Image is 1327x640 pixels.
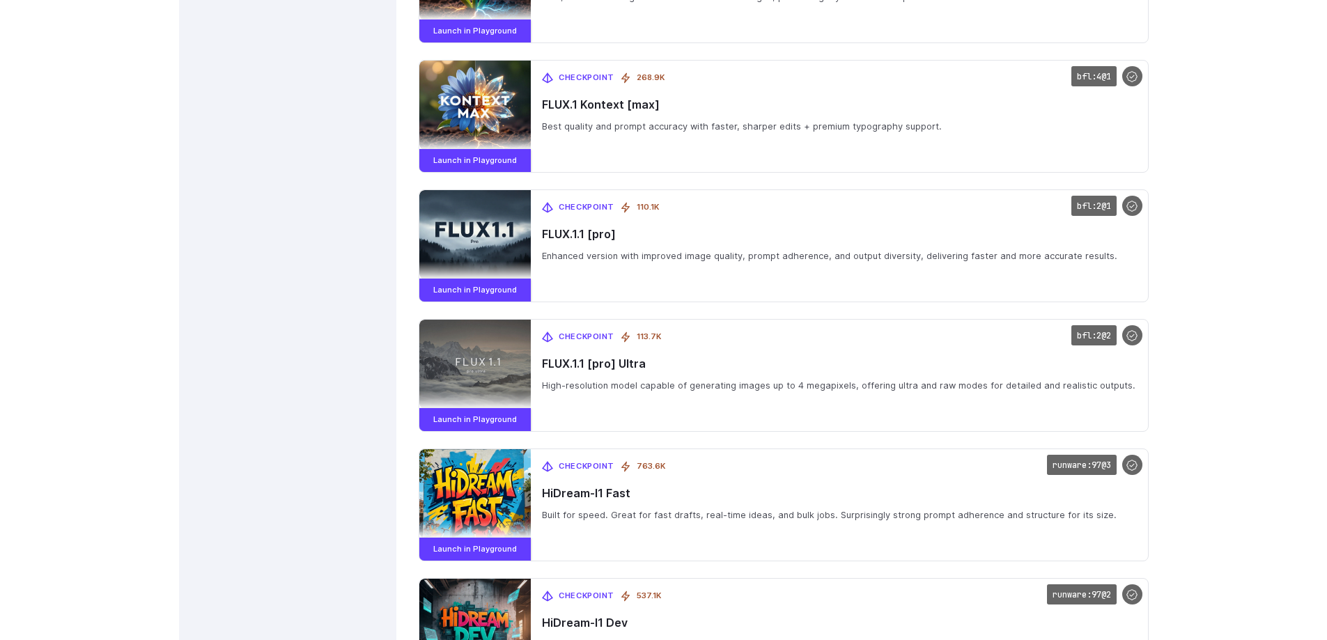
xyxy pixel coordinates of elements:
span: FLUX.1.1 [pro] Ultra [542,357,1136,370]
span: 113.7K [637,331,661,343]
img: FLUX.1 Kontext [max] [419,61,531,150]
code: runware:97@3 [1047,455,1117,475]
span: FLUX.1.1 [pro] [542,228,1136,241]
span: High-resolution model capable of generating images up to 4 megapixels, offering ultra and raw mod... [542,380,1136,392]
code: bfl:4@1 [1071,66,1117,86]
span: FLUX.1 Kontext [max] [542,98,1136,111]
img: FLUX.1.1 [pro] [419,190,531,279]
span: 537.1K [637,590,661,602]
span: Checkpoint [559,201,614,214]
span: Checkpoint [559,72,614,84]
span: HiDream-I1 Dev [542,616,1136,630]
span: HiDream-I1 Fast [542,487,1136,500]
span: Best quality and prompt accuracy with faster, sharper edits + premium typography support. [542,120,1136,133]
span: Enhanced version with improved image quality, prompt adherence, and output diversity, delivering ... [542,250,1136,263]
span: Built for speed. Great for fast drafts, real-time ideas, and bulk jobs. Surprisingly strong promp... [542,509,1136,522]
span: Checkpoint [559,460,614,473]
span: Checkpoint [559,590,614,602]
img: FLUX.1.1 [pro] Ultra [419,320,531,409]
span: 268.9K [637,72,665,84]
span: Checkpoint [559,331,614,343]
span: 110.1K [637,201,659,214]
code: runware:97@2 [1047,584,1117,604]
img: HiDream-I1 Fast [419,449,531,538]
span: 763.6K [637,460,665,473]
code: bfl:2@1 [1071,196,1117,216]
code: bfl:2@2 [1071,325,1117,345]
